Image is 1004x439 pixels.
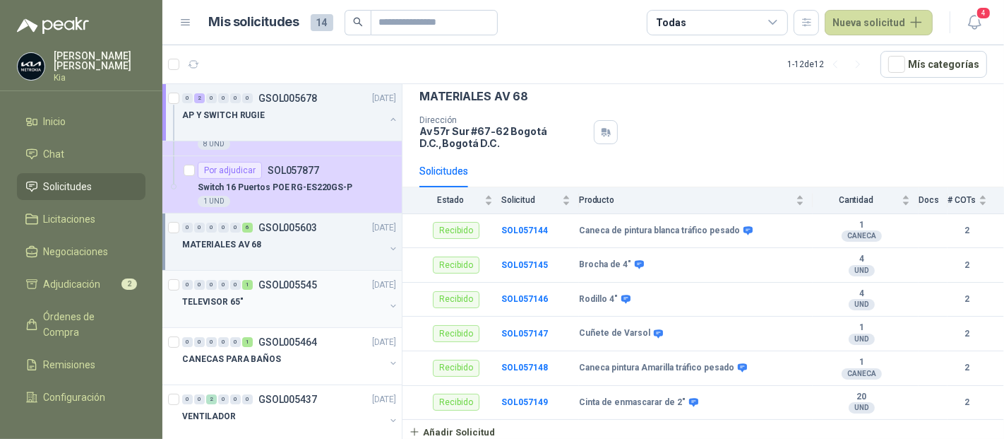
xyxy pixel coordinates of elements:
[242,337,253,347] div: 1
[268,165,319,175] p: SOL057877
[17,108,145,135] a: Inicio
[258,337,317,347] p: GSOL005464
[579,226,740,237] b: Caneca de pintura blanca tráfico pesado
[242,280,253,290] div: 1
[44,114,66,129] span: Inicio
[501,329,548,339] a: SOL057147
[206,280,217,290] div: 0
[813,392,910,403] b: 20
[579,187,813,213] th: Producto
[813,254,910,265] b: 4
[17,303,145,346] a: Órdenes de Compra
[54,74,145,82] p: Kia
[54,51,145,71] p: [PERSON_NAME] [PERSON_NAME]
[242,394,253,404] div: 0
[372,336,396,349] p: [DATE]
[433,222,479,239] div: Recibido
[419,89,528,104] p: MATERIALES AV 68
[501,226,548,235] a: SOL057144
[419,125,588,149] p: Av 57r Sur #67-62 Bogotá D.C. , Bogotá D.C.
[44,179,92,194] span: Solicitudes
[182,280,193,290] div: 0
[242,223,253,233] div: 6
[182,353,281,366] p: CANECAS PARA BAÑOS
[813,322,910,334] b: 1
[813,220,910,231] b: 1
[17,141,145,168] a: Chat
[17,271,145,298] a: Adjudicación2
[813,357,910,368] b: 1
[501,363,548,373] a: SOL057148
[825,10,933,35] button: Nueva solicitud
[218,337,229,347] div: 0
[44,276,101,292] span: Adjudicación
[787,53,869,76] div: 1 - 12 de 12
[17,173,145,200] a: Solicitudes
[17,17,89,34] img: Logo peakr
[656,15,686,30] div: Todas
[206,223,217,233] div: 0
[948,187,1004,213] th: # COTs
[194,223,205,233] div: 0
[849,265,875,276] div: UND
[182,276,399,322] a: 0 0 0 0 0 1 GSOL005545[DATE] TELEVISOR 65"
[948,259,987,272] b: 2
[948,224,987,238] b: 2
[182,334,399,379] a: 0 0 0 0 0 1 GSOL005464[DATE] CANECAS PARA BAÑOS
[230,394,241,404] div: 0
[579,195,793,205] span: Producto
[419,195,482,205] span: Estado
[44,211,96,227] span: Licitaciones
[194,337,205,347] div: 0
[501,260,548,270] b: SOL057145
[198,162,262,179] div: Por adjudicar
[813,187,919,213] th: Cantidad
[849,402,875,414] div: UND
[17,384,145,411] a: Configuración
[919,187,948,213] th: Docs
[948,361,987,375] b: 2
[209,12,299,33] h1: Mis solicitudes
[194,93,205,103] div: 2
[230,280,241,290] div: 0
[230,93,241,103] div: 0
[198,196,230,207] div: 1 UND
[813,195,899,205] span: Cantidad
[44,146,65,162] span: Chat
[218,280,229,290] div: 0
[372,393,396,406] p: [DATE]
[962,10,987,35] button: 4
[194,394,205,404] div: 0
[433,325,479,342] div: Recibido
[372,221,396,235] p: [DATE]
[948,195,976,205] span: # COTs
[182,219,399,264] a: 0 0 0 0 0 6 GSOL005603[DATE] MATERIALES AV 68
[579,363,734,374] b: Caneca pintura Amarilla tráfico pesado
[198,139,230,150] div: 8 UND
[194,280,205,290] div: 0
[579,294,618,305] b: Rodillo 4"
[501,187,579,213] th: Solicitud
[44,357,96,373] span: Remisiones
[17,238,145,265] a: Negociaciones
[182,391,399,436] a: 0 0 2 0 0 0 GSOL005437[DATE] VENTILADOR
[17,206,145,233] a: Licitaciones
[218,93,229,103] div: 0
[849,299,875,310] div: UND
[206,337,217,347] div: 0
[842,230,882,242] div: CANECA
[182,223,193,233] div: 0
[419,163,468,179] div: Solicitudes
[372,279,396,292] p: [DATE]
[121,279,137,290] span: 2
[206,394,217,404] div: 2
[579,328,650,339] b: Cuñete de Varsol
[182,93,193,103] div: 0
[402,187,501,213] th: Estado
[813,288,910,300] b: 4
[311,14,333,31] span: 14
[258,93,317,103] p: GSOL005678
[44,390,106,405] span: Configuración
